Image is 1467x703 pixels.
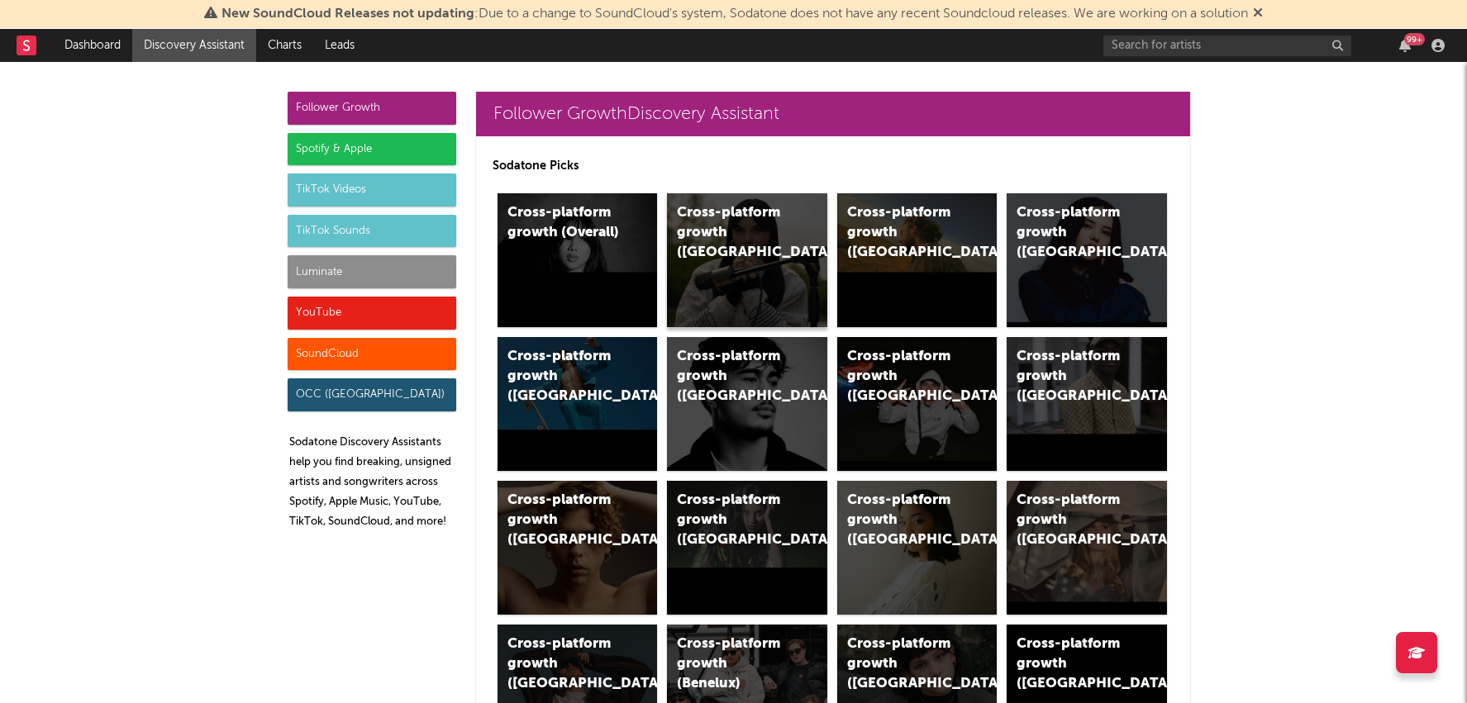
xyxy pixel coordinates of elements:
[1017,347,1129,406] div: Cross-platform growth ([GEOGRAPHIC_DATA])
[1103,36,1351,56] input: Search for artists
[507,491,620,550] div: Cross-platform growth ([GEOGRAPHIC_DATA])
[313,29,366,62] a: Leads
[507,634,620,694] div: Cross-platform growth ([GEOGRAPHIC_DATA])
[837,337,998,471] a: Cross-platform growth ([GEOGRAPHIC_DATA]/GSA)
[1007,481,1167,615] a: Cross-platform growth ([GEOGRAPHIC_DATA])
[132,29,256,62] a: Discovery Assistant
[677,634,789,694] div: Cross-platform growth (Benelux)
[498,193,658,327] a: Cross-platform growth (Overall)
[847,203,960,263] div: Cross-platform growth ([GEOGRAPHIC_DATA])
[837,481,998,615] a: Cross-platform growth ([GEOGRAPHIC_DATA])
[1399,39,1411,52] button: 99+
[847,491,960,550] div: Cross-platform growth ([GEOGRAPHIC_DATA])
[288,297,456,330] div: YouTube
[288,92,456,125] div: Follower Growth
[1017,491,1129,550] div: Cross-platform growth ([GEOGRAPHIC_DATA])
[288,133,456,166] div: Spotify & Apple
[288,338,456,371] div: SoundCloud
[667,193,827,327] a: Cross-platform growth ([GEOGRAPHIC_DATA])
[847,634,960,694] div: Cross-platform growth ([GEOGRAPHIC_DATA])
[1404,33,1425,45] div: 99 +
[256,29,313,62] a: Charts
[53,29,132,62] a: Dashboard
[667,481,827,615] a: Cross-platform growth ([GEOGRAPHIC_DATA])
[1007,193,1167,327] a: Cross-platform growth ([GEOGRAPHIC_DATA])
[498,337,658,471] a: Cross-platform growth ([GEOGRAPHIC_DATA])
[476,92,1190,136] a: Follower GrowthDiscovery Assistant
[1007,337,1167,471] a: Cross-platform growth ([GEOGRAPHIC_DATA])
[288,378,456,411] div: OCC ([GEOGRAPHIC_DATA])
[1017,203,1129,263] div: Cross-platform growth ([GEOGRAPHIC_DATA])
[507,347,620,406] div: Cross-platform growth ([GEOGRAPHIC_DATA])
[1253,7,1263,21] span: Dismiss
[288,255,456,288] div: Luminate
[221,7,474,21] span: New SoundCloud Releases not updating
[498,481,658,615] a: Cross-platform growth ([GEOGRAPHIC_DATA])
[847,347,960,406] div: Cross-platform growth ([GEOGRAPHIC_DATA]/GSA)
[288,173,456,207] div: TikTok Videos
[677,203,789,263] div: Cross-platform growth ([GEOGRAPHIC_DATA])
[288,215,456,248] div: TikTok Sounds
[493,156,1174,176] p: Sodatone Picks
[507,203,620,243] div: Cross-platform growth (Overall)
[289,433,456,532] p: Sodatone Discovery Assistants help you find breaking, unsigned artists and songwriters across Spo...
[1017,634,1129,694] div: Cross-platform growth ([GEOGRAPHIC_DATA])
[667,337,827,471] a: Cross-platform growth ([GEOGRAPHIC_DATA])
[837,193,998,327] a: Cross-platform growth ([GEOGRAPHIC_DATA])
[677,491,789,550] div: Cross-platform growth ([GEOGRAPHIC_DATA])
[221,7,1248,21] span: : Due to a change to SoundCloud's system, Sodatone does not have any recent Soundcloud releases. ...
[677,347,789,406] div: Cross-platform growth ([GEOGRAPHIC_DATA])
